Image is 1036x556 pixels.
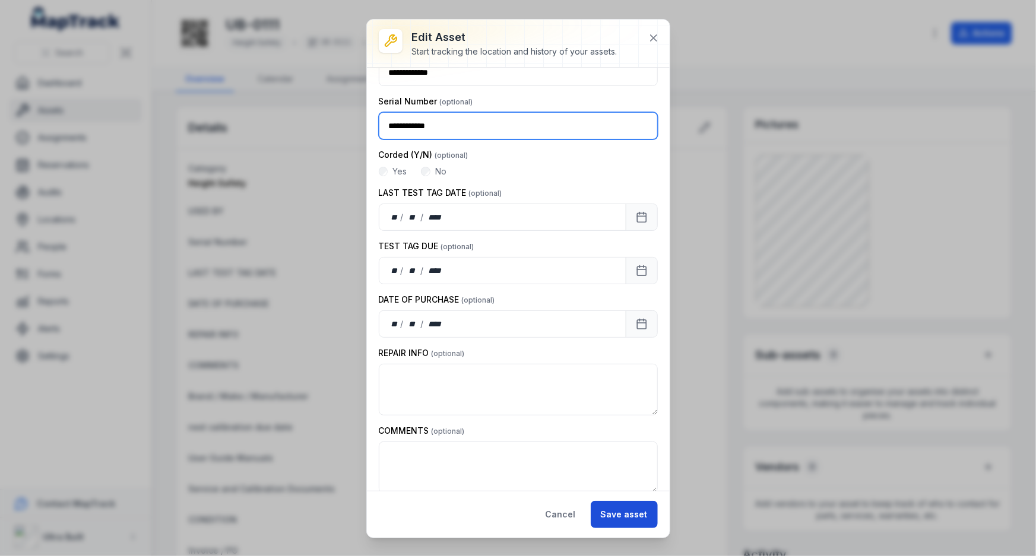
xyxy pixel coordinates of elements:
[379,240,474,252] label: TEST TAG DUE
[404,318,420,330] div: month,
[379,347,465,359] label: REPAIR INFO
[424,265,446,277] div: year,
[626,204,658,231] button: Calendar
[379,187,502,199] label: LAST TEST TAG DATE
[424,211,446,223] div: year,
[400,318,404,330] div: /
[389,265,401,277] div: day,
[626,310,658,338] button: Calendar
[626,257,658,284] button: Calendar
[389,211,401,223] div: day,
[404,211,420,223] div: month,
[404,265,420,277] div: month,
[420,211,424,223] div: /
[400,211,404,223] div: /
[591,501,658,528] button: Save asset
[420,318,424,330] div: /
[379,425,465,437] label: COMMENTS
[379,294,495,306] label: DATE OF PURCHASE
[435,166,446,177] label: No
[389,318,401,330] div: day,
[379,149,468,161] label: Corded (Y/N)
[412,46,617,58] div: Start tracking the location and history of your assets.
[400,265,404,277] div: /
[412,29,617,46] h3: Edit asset
[536,501,586,528] button: Cancel
[392,166,407,177] label: Yes
[379,96,473,107] label: Serial Number
[420,265,424,277] div: /
[424,318,446,330] div: year,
